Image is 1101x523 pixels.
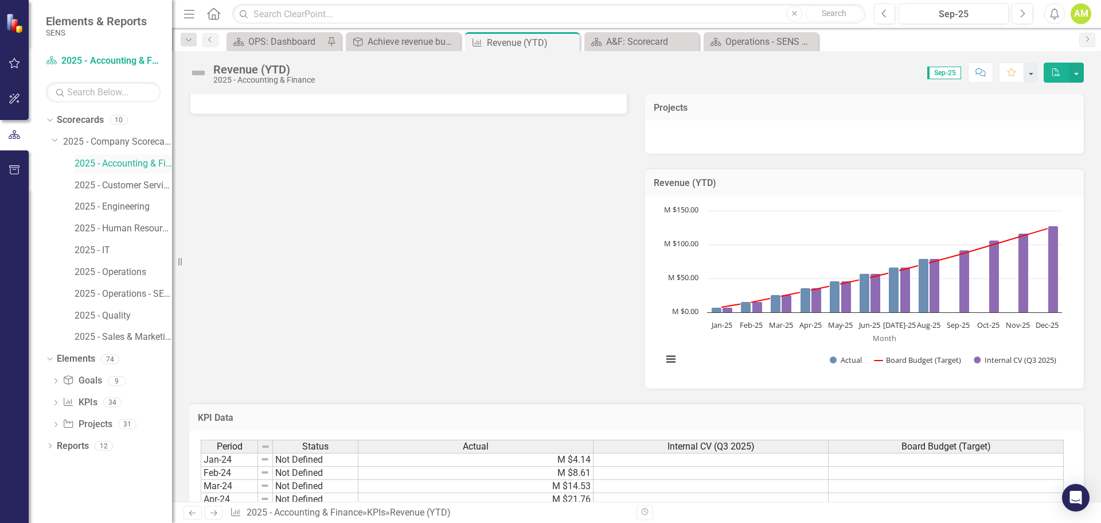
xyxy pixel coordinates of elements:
[63,135,172,149] a: 2025 - Company Scorecard
[358,493,594,506] td: M $21.76
[930,258,940,312] path: Aug-25, 78.91. Internal CV (Q3 2025) .
[959,250,970,312] path: Sep-25, 92.01. Internal CV (Q3 2025) .
[46,82,161,102] input: Search Below...
[75,288,172,301] a: 2025 - Operations - SENS Legacy KPIs
[487,36,577,50] div: Revenue (YTD)
[201,453,258,467] td: Jan-24
[919,258,929,312] path: Aug-25, 79.263989. Actual.
[273,453,358,467] td: Not Defined
[201,480,258,493] td: Mar-24
[741,301,751,312] path: Feb-25, 16.09. Actual.
[358,453,594,467] td: M $4.14
[805,6,862,22] button: Search
[899,3,1009,24] button: Sep-25
[201,467,258,480] td: Feb-24
[723,226,1059,312] g: Internal CV (Q3 2025) , series 3 of 3. Bar series with 12 bars.
[828,320,853,330] text: May-25
[463,441,489,452] span: Actual
[927,67,961,79] span: Sep-25
[989,240,1000,312] path: Oct-25, 106.12. Internal CV (Q3 2025) .
[358,480,594,493] td: M $14.53
[261,442,270,451] img: 8DAGhfEEPCf229AAAAAElFTkSuQmCC
[874,355,961,365] button: Show Board Budget (Target)
[830,355,862,365] button: Show Actual
[801,288,811,312] path: Apr-25, 35.979936. Actual.
[710,320,732,330] text: Jan-25
[947,320,970,330] text: Sep-25
[95,441,113,451] div: 12
[1071,3,1091,24] div: AM
[667,441,755,452] span: Internal CV (Q3 2025)
[870,273,881,312] path: Jun-25, 56.88. Internal CV (Q3 2025) .
[1062,484,1090,512] div: Open Intercom Messenger
[799,320,822,330] text: Apr-25
[1006,320,1030,330] text: Nov-25
[213,76,315,84] div: 2025 - Accounting & Finance
[664,238,698,249] text: M $100.00
[217,441,243,452] span: Period
[358,467,594,480] td: M $8.61
[75,266,172,279] a: 2025 - Operations
[46,28,147,37] small: SENS
[606,34,696,49] div: A&F: Scorecard
[367,507,385,518] a: KPIs
[247,507,362,518] a: 2025 - Accounting & Finance
[390,507,451,518] div: Revenue (YTD)
[213,63,315,76] div: Revenue (YTD)
[273,480,358,493] td: Not Defined
[230,506,628,520] div: » »
[725,34,815,49] div: Operations - SENS Only Metrics
[830,281,840,312] path: May-25, 45.934941. Actual.
[672,306,698,316] text: M $0.00
[103,398,122,408] div: 34
[858,320,880,330] text: Jun-25
[349,34,458,49] a: Achieve revenue budget
[1018,233,1029,312] path: Nov-25, 116.78. Internal CV (Q3 2025) .
[974,355,1057,365] button: Show Internal CV (Q3 2025)
[75,179,172,192] a: 2025 - Customer Service
[1048,226,1059,312] path: Dec-25, 127.93. Internal CV (Q3 2025) .
[63,418,112,431] a: Projects
[657,205,1072,377] div: Chart. Highcharts interactive chart.
[977,320,1000,330] text: Oct-25
[75,222,172,235] a: 2025 - Human Resources
[232,4,865,24] input: Search ClearPoint...
[260,468,270,477] img: 8DAGhfEEPCf229AAAAAElFTkSuQmCC
[900,267,911,312] path: Jul-25, 66.81. Internal CV (Q3 2025) .
[917,320,940,330] text: Aug-25
[75,309,172,323] a: 2025 - Quality
[903,7,1005,21] div: Sep-25
[668,272,698,282] text: M $50.00
[118,420,136,429] div: 31
[740,320,763,330] text: Feb-25
[587,34,696,49] a: A&F: Scorecard
[75,331,172,344] a: 2025 - Sales & Marketing
[198,413,1075,423] h3: KPI Data
[75,157,172,171] a: 2025 - Accounting & Finance
[273,493,358,506] td: Not Defined
[260,494,270,503] img: 8DAGhfEEPCf229AAAAAElFTkSuQmCC
[260,455,270,464] img: 8DAGhfEEPCf229AAAAAElFTkSuQmCC
[712,307,722,312] path: Jan-25, 6.92. Actual.
[101,354,119,364] div: 74
[782,295,792,312] path: Mar-25, 26.11. Internal CV (Q3 2025) .
[110,115,128,125] div: 10
[229,34,324,49] a: OPS: Dashboard
[75,200,172,214] a: 2025 - Engineering
[769,320,793,330] text: Mar-25
[201,493,258,506] td: Apr-24
[860,273,870,312] path: Jun-25, 56.879. Actual.
[108,376,126,386] div: 9
[57,352,95,366] a: Elements
[46,14,147,28] span: Elements & Reports
[889,267,899,312] path: Jul-25, 66.855. Actual.
[46,55,161,68] a: 2025 - Accounting & Finance
[654,178,1075,188] h3: Revenue (YTD)
[189,64,208,82] img: Not Defined
[248,34,324,49] div: OPS: Dashboard
[873,333,896,343] text: Month
[75,244,172,257] a: 2025 - IT
[657,205,1068,377] svg: Interactive chart
[57,440,89,453] a: Reports
[752,301,763,312] path: Feb-25, 16.09. Internal CV (Q3 2025) .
